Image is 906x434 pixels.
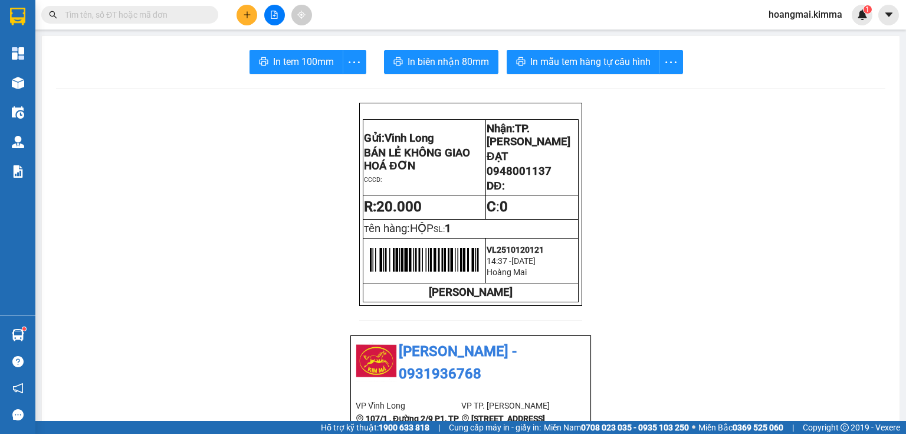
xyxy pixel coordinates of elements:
[356,341,586,385] li: [PERSON_NAME] - 0931936768
[321,421,429,434] span: Hỗ trợ kỹ thuật:
[243,11,251,19] span: plus
[273,54,334,69] span: In tem 100mm
[500,198,508,215] span: 0
[264,5,285,25] button: file-add
[864,5,872,14] sup: 1
[438,421,440,434] span: |
[733,423,783,432] strong: 0369 525 060
[250,50,343,74] button: printerIn tem 100mm
[461,415,470,423] span: environment
[393,57,403,68] span: printer
[356,341,397,382] img: logo.jpg
[259,57,268,68] span: printer
[487,267,527,277] span: Hoàng Mai
[49,11,57,19] span: search
[487,165,552,178] span: 0948001137
[12,409,24,420] span: message
[12,356,24,367] span: question-circle
[343,50,366,74] button: more
[434,224,445,234] span: SL:
[487,256,511,266] span: 14:37 -
[410,222,434,235] span: HỘP
[12,165,24,178] img: solution-icon
[659,50,683,74] button: more
[291,5,312,25] button: aim
[10,8,25,25] img: logo-vxr
[65,8,204,21] input: Tìm tên, số ĐT hoặc mã đơn
[429,286,513,299] strong: [PERSON_NAME]
[12,136,24,148] img: warehouse-icon
[884,9,894,20] span: caret-down
[376,198,422,215] span: 20.000
[461,399,567,412] li: VP TP. [PERSON_NAME]
[487,150,507,163] span: ĐẠT
[487,245,544,254] span: VL2510120121
[487,180,504,192] span: DĐ:
[369,222,434,235] span: ên hàng:
[379,423,429,432] strong: 1900 633 818
[12,383,24,394] span: notification
[364,132,434,145] span: Gửi:
[384,50,498,74] button: printerIn biên nhận 80mm
[792,421,794,434] span: |
[270,11,278,19] span: file-add
[487,122,570,148] span: TP. [PERSON_NAME]
[581,423,689,432] strong: 0708 023 035 - 0935 103 250
[445,222,451,235] span: 1
[878,5,899,25] button: caret-down
[356,399,461,412] li: VP Vĩnh Long
[516,57,526,68] span: printer
[364,176,382,184] span: CCCD:
[364,224,434,234] span: T
[297,11,306,19] span: aim
[237,5,257,25] button: plus
[841,423,849,432] span: copyright
[12,106,24,119] img: warehouse-icon
[449,421,541,434] span: Cung cấp máy in - giấy in:
[857,9,868,20] img: icon-new-feature
[507,50,660,74] button: printerIn mẫu tem hàng tự cấu hình
[385,132,434,145] span: Vĩnh Long
[364,198,422,215] strong: R:
[865,5,869,14] span: 1
[356,415,364,423] span: environment
[364,146,470,172] span: BÁN LẺ KHÔNG GIAO HOÁ ĐƠN
[698,421,783,434] span: Miền Bắc
[12,329,24,341] img: warehouse-icon
[487,198,496,215] strong: C
[692,425,695,430] span: ⚪️
[487,198,508,215] span: :
[544,421,689,434] span: Miền Nam
[343,55,366,70] span: more
[660,55,682,70] span: more
[511,256,536,266] span: [DATE]
[22,327,26,331] sup: 1
[759,7,852,22] span: hoangmai.kimma
[530,54,651,69] span: In mẫu tem hàng tự cấu hình
[487,122,570,148] span: Nhận:
[12,77,24,89] img: warehouse-icon
[408,54,489,69] span: In biên nhận 80mm
[12,47,24,60] img: dashboard-icon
